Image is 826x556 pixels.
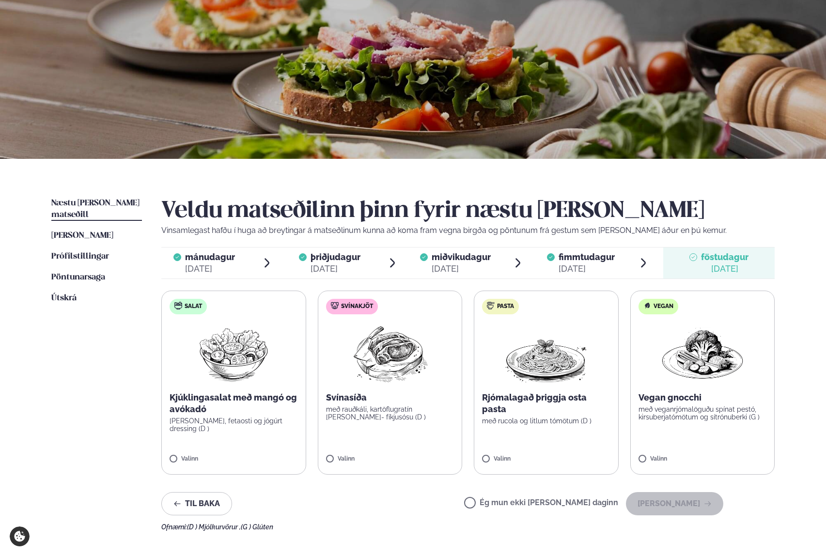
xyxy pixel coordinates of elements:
img: Vegan.png [660,322,745,384]
div: [DATE] [701,263,748,275]
img: Spagetti.png [503,322,589,384]
span: (D ) Mjólkurvörur , [187,523,241,531]
p: Kjúklingasalat með mangó og avókadó [170,392,298,415]
a: Cookie settings [10,526,30,546]
span: mánudagur [185,252,235,262]
span: [PERSON_NAME] [51,232,113,240]
span: (G ) Glúten [241,523,273,531]
div: [DATE] [559,263,615,275]
img: pork.svg [331,302,339,309]
span: Útskrá [51,294,77,302]
div: Ofnæmi: [161,523,775,531]
p: Vegan gnocchi [639,392,767,403]
span: Vegan [654,303,673,310]
span: Pöntunarsaga [51,273,105,281]
span: Svínakjöt [341,303,373,310]
a: [PERSON_NAME] [51,230,113,242]
a: Prófílstillingar [51,251,109,263]
a: Útskrá [51,293,77,304]
span: fimmtudagur [559,252,615,262]
h2: Veldu matseðilinn þinn fyrir næstu [PERSON_NAME] [161,198,775,225]
div: [DATE] [311,263,360,275]
button: Til baka [161,492,232,515]
p: með veganrjómalöguðu spínat pestó, kirsuberjatómötum og sítrónuberki (G ) [639,405,767,421]
span: Næstu [PERSON_NAME] matseðill [51,199,140,219]
span: föstudagur [701,252,748,262]
p: Vinsamlegast hafðu í huga að breytingar á matseðlinum kunna að koma fram vegna birgða og pöntunum... [161,225,775,236]
a: Næstu [PERSON_NAME] matseðill [51,198,142,221]
img: Pork-Meat.png [347,322,433,384]
img: salad.svg [174,302,182,309]
img: pasta.svg [487,302,495,309]
p: með rucola og litlum tómötum (D ) [482,417,610,425]
button: [PERSON_NAME] [626,492,723,515]
a: Pöntunarsaga [51,272,105,283]
span: Prófílstillingar [51,252,109,261]
span: Pasta [497,303,514,310]
p: [PERSON_NAME], fetaosti og jógúrt dressing (D ) [170,417,298,432]
span: miðvikudagur [432,252,491,262]
p: Svínasíða [326,392,454,403]
span: Salat [185,303,202,310]
p: með rauðkáli, kartöflugratín [PERSON_NAME]- fíkjusósu (D ) [326,405,454,421]
div: [DATE] [185,263,235,275]
img: Vegan.svg [643,302,651,309]
div: [DATE] [432,263,491,275]
span: þriðjudagur [311,252,360,262]
p: Rjómalagað þriggja osta pasta [482,392,610,415]
img: Salad.png [191,322,277,384]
